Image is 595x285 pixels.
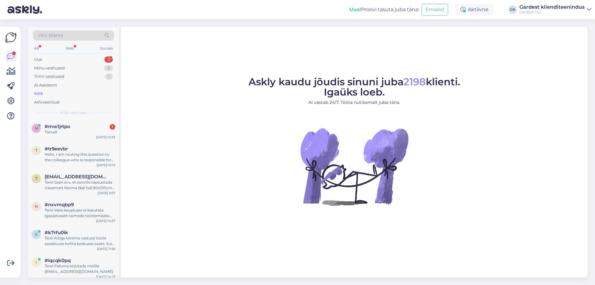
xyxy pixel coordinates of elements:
[298,111,410,222] img: No Chat active
[456,4,493,15] div: Aktiivne
[45,207,115,219] div: Tere! Meie kaupluses ei kasutata igapäevaselt taimede töötlemiseks keemilisi pestitsiide. Kahjuri...
[421,4,448,16] button: Emailid
[519,10,584,15] div: Gardest OÜ
[104,65,113,71] div: 9
[110,124,115,130] div: 1
[45,263,115,274] div: Tere! Palume kirjutada meilile [EMAIL_ADDRESS][DOMAIN_NAME].
[45,230,68,235] span: #k7rfu0ik
[45,258,71,263] span: #iqcqk0pq
[36,260,37,265] span: i
[519,5,591,15] a: Gardest klienditeenindusGardest OÜ
[34,65,65,71] div: Minu vestlused
[35,148,37,153] span: t
[34,73,64,80] div: Tiimi vestlused
[35,176,37,181] span: T
[97,247,115,251] div: [DATE] 11:56
[34,56,42,63] div: Uus
[403,76,426,88] span: 2198
[34,91,43,97] div: Kõik
[519,5,584,10] div: Gardest klienditeenindus
[45,202,74,207] span: #nxvmqbp9
[38,32,63,39] span: Otsi kliente
[45,174,109,180] span: Trinzza@gmail.com
[45,152,115,163] div: Hello, I am routing this question to the colleague who is responsible for this topic. The reply m...
[508,5,517,14] div: GK
[349,6,419,13] div: Proovi tasuta juba täna:
[96,219,115,223] div: [DATE] 14:57
[105,73,113,80] div: 1
[45,180,115,191] div: Tere! Saan aru, et soovite täpsustada Uksematt Narma Bali hall 80x120cm toote värvust. Edastan Te...
[5,32,17,43] img: Askly Logo
[97,163,115,167] div: [DATE] 10:13
[98,191,115,195] div: [DATE] 9:57
[34,82,57,88] div: AI Assistent
[96,274,115,279] div: [DATE] 14:27
[249,76,460,98] span: Askly kaudu jõudis sinuni juba klienti. Igaüks loeb.
[35,232,38,237] span: k
[60,110,87,116] span: Kõik vestlused
[96,135,115,140] div: [DATE] 10:33
[104,56,113,63] div: 3
[35,204,38,209] span: n
[33,44,40,52] div: All
[45,124,70,129] span: #mw1jrtpo
[349,7,361,12] b: Uus!
[45,129,115,135] div: Tänud!
[249,99,460,106] p: AI vastab 24/7. Tööta nutikamalt juba täna.
[45,235,115,247] div: Tere! Kõige kiirema vastuse toote saadavuse kohta keskuses saate, kui helistate telefonil 741 2110.
[45,146,68,152] span: #tr9eevbr
[99,44,114,52] div: Socials
[35,126,38,131] span: m
[64,44,75,52] div: Web
[34,99,59,105] div: Arhiveeritud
